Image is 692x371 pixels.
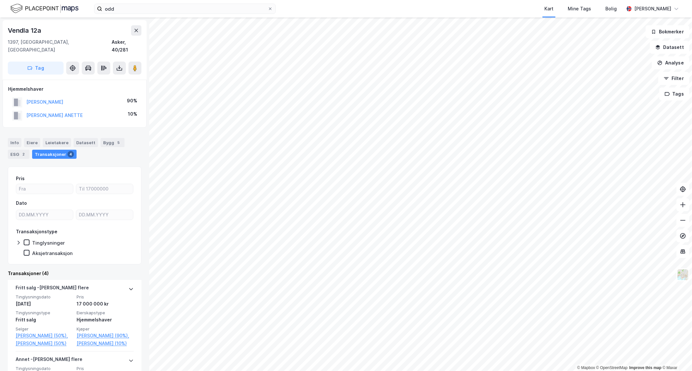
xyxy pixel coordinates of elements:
input: Søk på adresse, matrikkel, gårdeiere, leietakere eller personer [102,4,268,14]
div: [PERSON_NAME] [634,5,671,13]
div: Transaksjoner (4) [8,270,141,277]
div: 90% [127,97,137,105]
input: Til 17000000 [76,184,133,194]
span: Selger [16,326,73,332]
div: 1397, [GEOGRAPHIC_DATA], [GEOGRAPHIC_DATA] [8,38,112,54]
div: Bolig [605,5,617,13]
button: Bokmerker [646,25,689,38]
button: Datasett [650,41,689,54]
div: Datasett [74,138,98,147]
div: Hjemmelshaver [77,316,134,324]
img: logo.f888ab2527a4732fd821a326f86c7f29.svg [10,3,79,14]
div: Dato [16,199,27,207]
button: Analyse [652,56,689,69]
a: [PERSON_NAME] (90%), [77,332,134,340]
span: Kjøper [77,326,134,332]
img: Z [677,269,689,281]
a: [PERSON_NAME] (10%) [77,340,134,347]
div: [DATE] [16,300,73,308]
div: Bygg [101,138,125,147]
span: Eierskapstype [77,310,134,316]
div: Asker, 40/281 [112,38,141,54]
input: DD.MM.YYYY [76,210,133,220]
div: 10% [128,110,137,118]
span: Tinglysningsdato [16,294,73,300]
button: Tag [8,62,64,75]
input: Fra [16,184,73,194]
div: 17 000 000 kr [77,300,134,308]
span: Tinglysningstype [16,310,73,316]
button: Filter [658,72,689,85]
div: Info [8,138,21,147]
div: Transaksjoner [32,150,77,159]
iframe: Chat Widget [660,340,692,371]
div: Aksjetransaksjon [32,250,73,256]
a: [PERSON_NAME] (50%) [16,340,73,347]
div: Tinglysninger [32,240,65,246]
div: Hjemmelshaver [8,85,141,93]
div: Kontrollprogram for chat [660,340,692,371]
div: Fritt salg - [PERSON_NAME] flere [16,284,89,294]
div: Transaksjonstype [16,228,57,236]
div: Mine Tags [568,5,591,13]
div: Leietakere [43,138,71,147]
button: Tags [659,87,689,100]
div: Annet - [PERSON_NAME] flere [16,355,82,366]
div: Vendla 12a [8,25,42,36]
div: Fritt salg [16,316,73,324]
div: 4 [67,151,74,157]
div: Pris [16,175,25,182]
div: 2 [20,151,27,157]
div: Eiere [24,138,40,147]
a: [PERSON_NAME] (50%), [16,332,73,340]
div: ESG [8,150,30,159]
a: Improve this map [629,365,662,370]
div: 5 [115,139,122,146]
a: OpenStreetMap [596,365,628,370]
span: Pris [77,294,134,300]
div: Kart [544,5,553,13]
a: Mapbox [577,365,595,370]
input: DD.MM.YYYY [16,210,73,220]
